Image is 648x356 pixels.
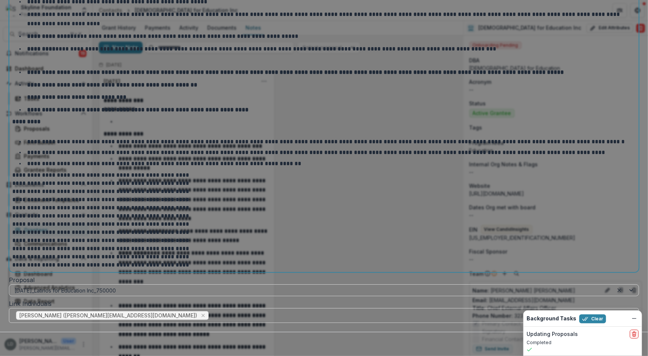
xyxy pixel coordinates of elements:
div: Clear selected options [615,286,624,295]
h2: Background Tasks [527,316,576,322]
button: Clear [579,314,606,323]
div: Remove Amanda Fernández (amanda@latinosforeducation.org) [199,312,207,319]
button: Dismiss [630,314,639,323]
label: Link Individuals [9,300,52,307]
span: [PERSON_NAME] ([PERSON_NAME][EMAIL_ADDRESS][DOMAIN_NAME]) [19,313,197,319]
label: Proposal [9,276,35,284]
button: delete [630,330,639,339]
p: Completed [527,339,639,346]
h2: Updating Proposals [527,331,578,337]
div: Clear selected options [612,310,624,321]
